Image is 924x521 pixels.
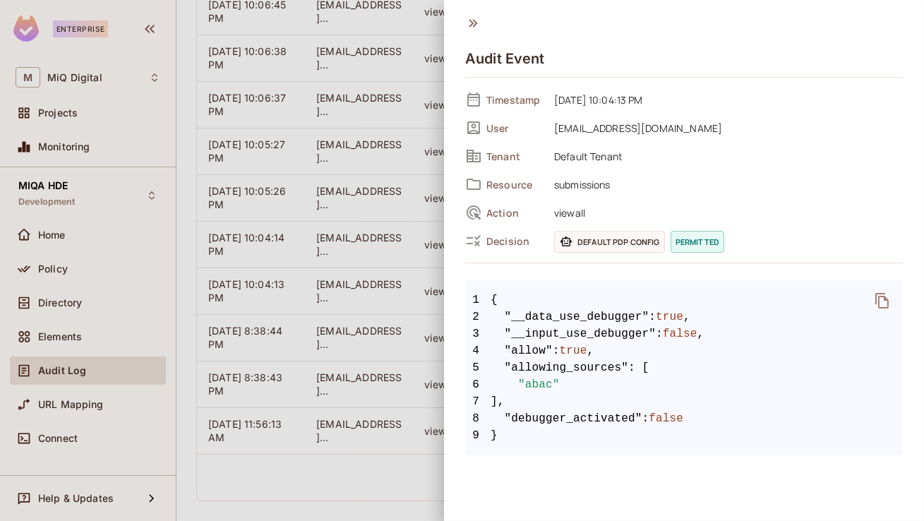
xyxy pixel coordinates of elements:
[656,325,663,342] span: :
[560,342,587,359] span: true
[505,309,649,325] span: "__data_use_debugger"
[697,325,704,342] span: ,
[547,204,903,221] span: viewall
[649,309,656,325] span: :
[663,325,697,342] span: false
[465,309,491,325] span: 2
[486,150,543,163] span: Tenant
[465,376,491,393] span: 6
[547,148,903,164] span: Default Tenant
[554,231,665,253] span: Default PDP config
[505,342,553,359] span: "allow"
[465,427,903,444] span: }
[642,410,649,427] span: :
[465,292,491,309] span: 1
[465,342,491,359] span: 4
[486,121,543,135] span: User
[547,119,903,136] span: [EMAIL_ADDRESS][DOMAIN_NAME]
[649,410,683,427] span: false
[505,410,642,427] span: "debugger_activated"
[465,359,491,376] span: 5
[547,91,903,108] span: [DATE] 10:04:13 PM
[553,342,560,359] span: :
[865,284,899,318] button: delete
[465,325,491,342] span: 3
[465,410,491,427] span: 8
[465,50,545,67] h4: Audit Event
[656,309,683,325] span: true
[547,176,903,193] span: submissions
[628,359,649,376] span: : [
[671,231,724,253] span: permitted
[465,393,903,410] span: ],
[587,342,594,359] span: ,
[486,206,543,220] span: Action
[486,234,543,248] span: Decision
[505,359,629,376] span: "allowing_sources"
[518,376,560,393] span: "abac"
[465,427,491,444] span: 9
[465,393,491,410] span: 7
[491,292,498,309] span: {
[486,178,543,191] span: Resource
[505,325,656,342] span: "__input_use_debugger"
[683,309,690,325] span: ,
[486,93,543,107] span: Timestamp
